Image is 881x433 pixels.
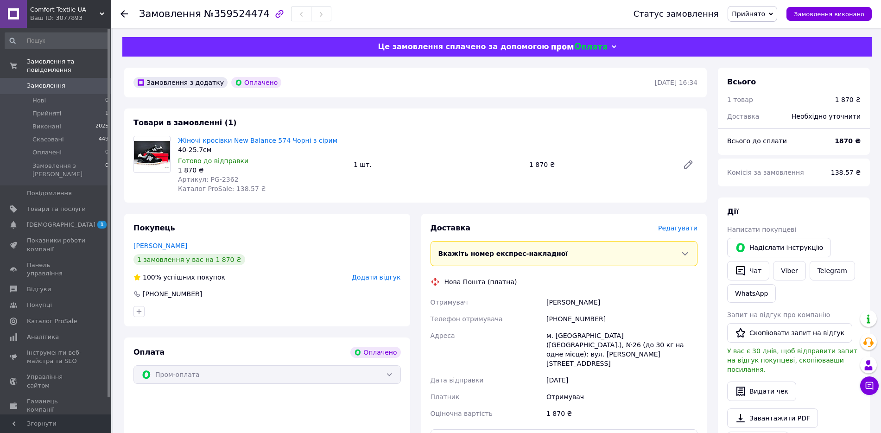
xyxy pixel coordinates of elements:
a: Telegram [810,261,855,280]
button: Скопіювати запит на відгук [727,323,852,343]
span: 2025 [95,122,108,131]
span: Каталог ProSale [27,317,77,325]
div: Нова Пошта (платна) [442,277,520,287]
span: Доставка [727,113,759,120]
span: Покупець [133,223,175,232]
span: 1 [105,109,108,118]
span: Замовлення та повідомлення [27,57,111,74]
span: Замовлення [27,82,65,90]
span: Каталог ProSale: 138.57 ₴ [178,185,266,192]
span: 100% [143,274,161,281]
span: Комісія за замовлення [727,169,804,176]
div: 1 870 ₴ [178,166,346,175]
span: Скасовані [32,135,64,144]
div: [PHONE_NUMBER] [545,311,699,327]
span: У вас є 30 днів, щоб відправити запит на відгук покупцеві, скопіювавши посилання. [727,347,857,373]
span: Інструменти веб-майстра та SEO [27,349,86,365]
span: Оплачені [32,148,62,157]
span: Всього до сплати [727,137,787,145]
span: Вкажіть номер експрес-накладної [438,250,568,257]
span: Замовлення з [PERSON_NAME] [32,162,105,178]
span: Дії [727,207,739,216]
a: Редагувати [679,155,697,174]
div: 1 870 ₴ [545,405,699,422]
span: Доставка [431,223,471,232]
span: Товари в замовленні (1) [133,118,237,127]
img: Жіночі кросівки New Balance 574 Чорні з сірим [134,141,170,168]
span: Телефон отримувача [431,315,503,323]
a: Жіночі кросівки New Balance 574 Чорні з сірим [178,137,337,144]
span: 0 [105,148,108,157]
span: Готово до відправки [178,157,248,165]
div: [PHONE_NUMBER] [142,289,203,299]
div: 1 870 ₴ [835,95,861,104]
span: Гаманець компанії [27,397,86,414]
span: Артикул: PG-2362 [178,176,239,183]
div: 1 замовлення у вас на 1 870 ₴ [133,254,245,265]
span: Comfort Textile UA [30,6,100,14]
button: Замовлення виконано [786,7,872,21]
span: Оціночна вартість [431,410,493,417]
span: Запит на відгук про компанію [727,311,830,318]
span: Товари та послуги [27,205,86,213]
span: 138.57 ₴ [831,169,861,176]
a: Viber [773,261,805,280]
span: 1 товар [727,96,753,103]
span: Покупці [27,301,52,309]
div: [PERSON_NAME] [545,294,699,311]
span: Замовлення [139,8,201,19]
span: Адреса [431,332,455,339]
span: Редагувати [658,224,697,232]
div: Статус замовлення [634,9,719,19]
span: Написати покупцеві [727,226,796,233]
span: Відгуки [27,285,51,293]
span: 449 [99,135,108,144]
span: Панель управління [27,261,86,278]
span: Показники роботи компанії [27,236,86,253]
div: Повернутися назад [120,9,128,19]
input: Пошук [5,32,109,49]
button: Видати чек [727,382,796,401]
span: [DEMOGRAPHIC_DATA] [27,221,95,229]
time: [DATE] 16:34 [655,79,697,86]
button: Чат з покупцем [860,376,879,395]
span: Додати відгук [352,274,400,281]
div: Оплачено [350,347,400,358]
span: Дата відправки [431,376,484,384]
div: Отримувач [545,388,699,405]
a: Завантажити PDF [727,408,818,428]
span: Прийняті [32,109,61,118]
div: 1 870 ₴ [526,158,675,171]
div: успішних покупок [133,273,225,282]
a: [PERSON_NAME] [133,242,187,249]
span: Всього [727,77,756,86]
a: WhatsApp [727,284,776,303]
div: Необхідно уточнити [786,106,866,127]
div: 1 шт. [350,158,526,171]
span: 0 [105,162,108,178]
span: Прийнято [732,10,765,18]
span: 1 [97,221,107,229]
div: м. [GEOGRAPHIC_DATA] ([GEOGRAPHIC_DATA].), №26 (до 30 кг на одне місце): вул. [PERSON_NAME][STREE... [545,327,699,372]
button: Надіслати інструкцію [727,238,831,257]
div: Оплачено [231,77,281,88]
div: Замовлення з додатку [133,77,228,88]
div: 40-25.7см [178,145,346,154]
span: Нові [32,96,46,105]
span: Виконані [32,122,61,131]
span: 0 [105,96,108,105]
span: №359524474 [204,8,270,19]
button: Чат [727,261,769,280]
span: Аналітика [27,333,59,341]
span: Повідомлення [27,189,72,197]
div: Ваш ID: 3077893 [30,14,111,22]
span: Платник [431,393,460,401]
span: Оплата [133,348,165,357]
div: [DATE] [545,372,699,388]
span: Управління сайтом [27,373,86,389]
span: Замовлення виконано [794,11,864,18]
span: Отримувач [431,299,468,306]
span: Це замовлення сплачено за допомогою [378,42,549,51]
img: evopay logo [551,43,607,51]
b: 1870 ₴ [835,137,861,145]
